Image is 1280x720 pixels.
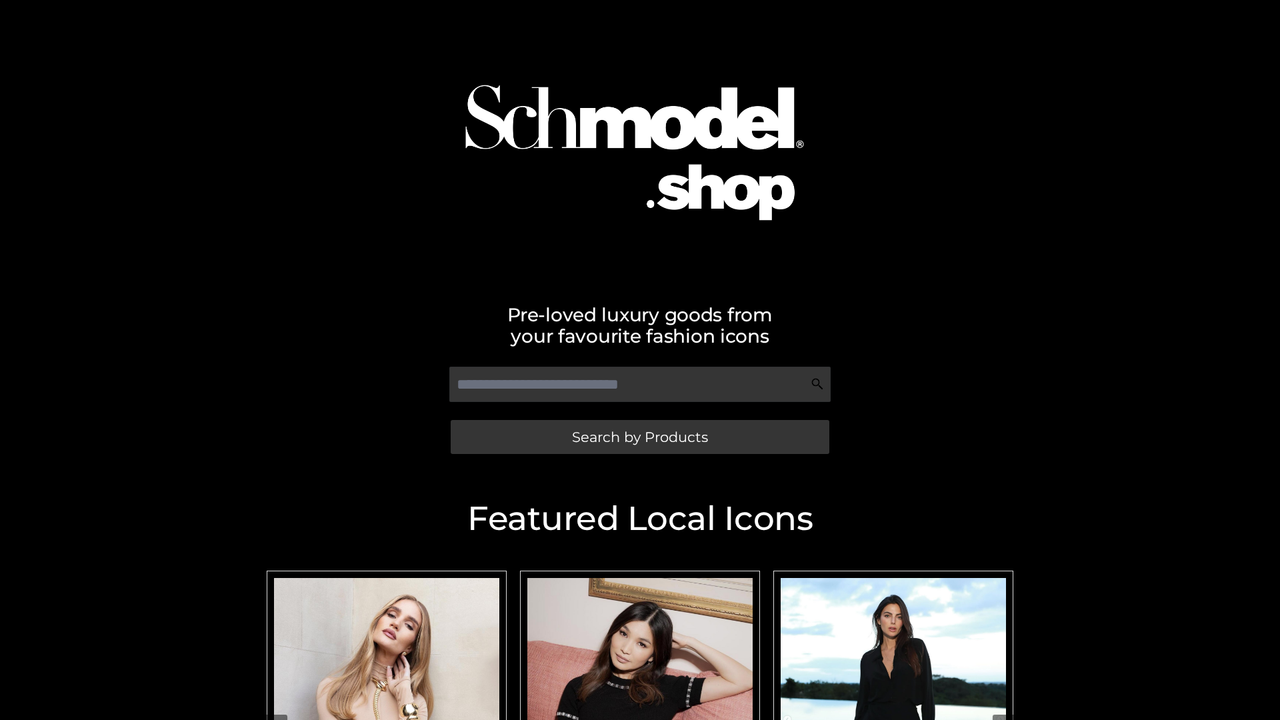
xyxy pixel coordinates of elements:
h2: Pre-loved luxury goods from your favourite fashion icons [260,304,1020,347]
span: Search by Products [572,430,708,444]
h2: Featured Local Icons​ [260,502,1020,535]
img: Search Icon [811,377,824,391]
a: Search by Products [451,420,829,454]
